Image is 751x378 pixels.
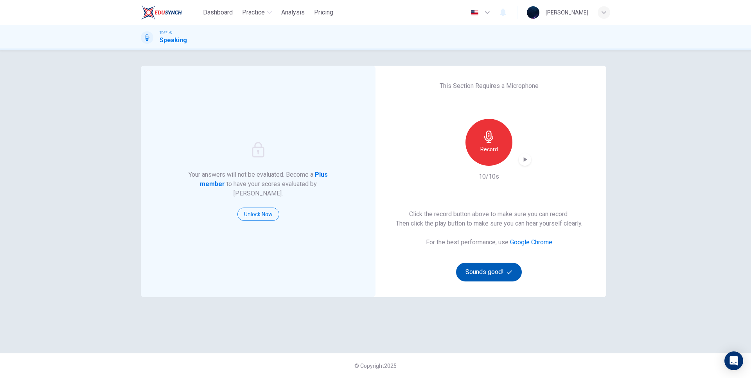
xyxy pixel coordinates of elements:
button: Sounds good! [456,263,522,281]
a: EduSynch logo [141,5,200,20]
h1: Speaking [160,36,187,45]
button: Pricing [311,5,336,20]
h6: Your answers will not be evaluated. Become a to have your scores evaluated by [PERSON_NAME]. [188,170,329,198]
img: en [470,10,480,16]
span: Analysis [281,8,305,17]
span: Dashboard [203,8,233,17]
h6: 10/10s [479,172,499,181]
h6: For the best performance, use [426,238,552,247]
img: Profile picture [527,6,539,19]
div: [PERSON_NAME] [546,8,588,17]
img: EduSynch logo [141,5,182,20]
a: Google Chrome [510,238,552,246]
span: Pricing [314,8,333,17]
h6: Click the record button above to make sure you can record. Then click the play button to make sur... [396,210,582,228]
h6: This Section Requires a Microphone [440,81,539,91]
span: © Copyright 2025 [354,363,397,369]
button: Practice [239,5,275,20]
span: TOEFL® [160,30,172,36]
button: Unlock Now [237,208,279,221]
div: Open Intercom Messenger [724,351,743,370]
h6: Record [480,145,498,154]
button: Dashboard [200,5,236,20]
button: Analysis [278,5,308,20]
span: Practice [242,8,265,17]
button: Record [465,119,512,166]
